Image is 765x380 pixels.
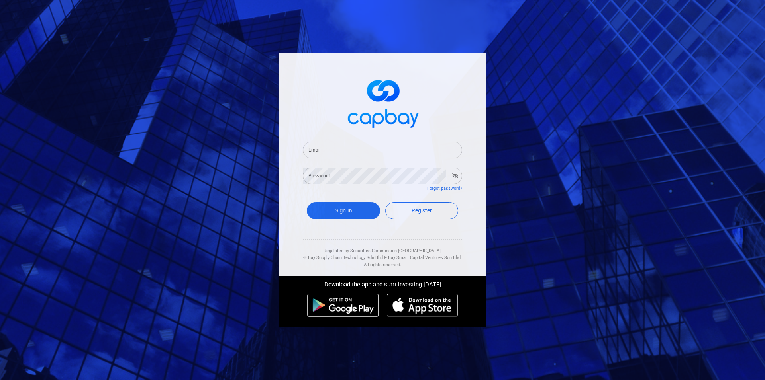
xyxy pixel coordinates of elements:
[307,294,379,317] img: android
[343,73,422,132] img: logo
[412,207,432,214] span: Register
[388,255,462,260] span: Bay Smart Capital Ventures Sdn Bhd.
[303,240,462,269] div: Regulated by Securities Commission [GEOGRAPHIC_DATA]. & All rights reserved.
[273,276,492,290] div: Download the app and start investing [DATE]
[387,294,458,317] img: ios
[303,255,383,260] span: © Bay Supply Chain Technology Sdn Bhd
[307,202,380,219] button: Sign In
[385,202,459,219] a: Register
[427,186,462,191] a: Forgot password?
